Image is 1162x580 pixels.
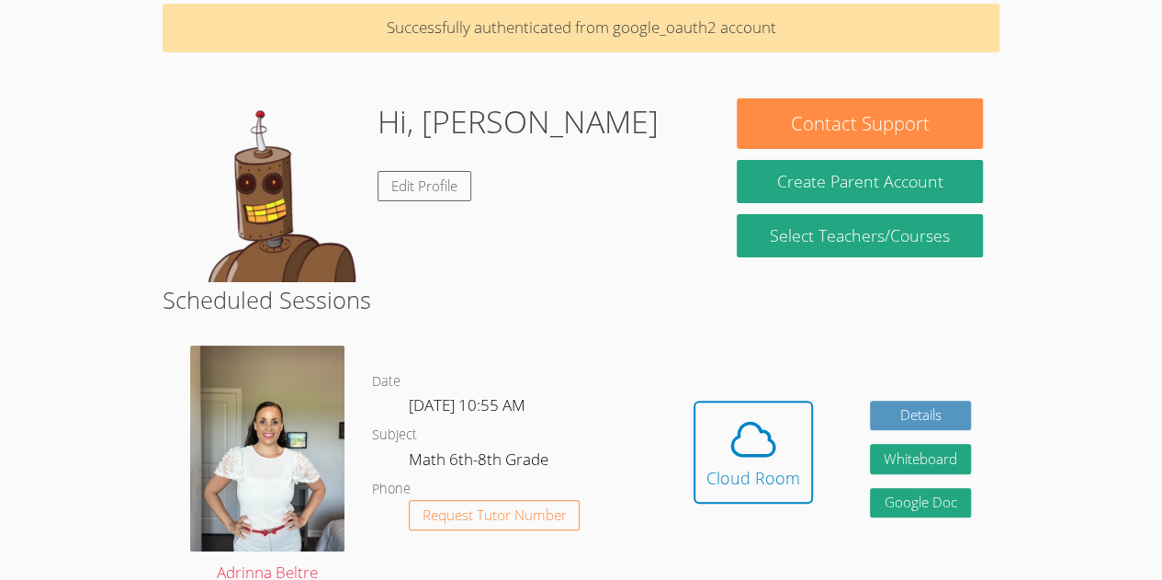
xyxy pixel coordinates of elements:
h1: Hi, [PERSON_NAME] [378,98,659,145]
dt: Subject [372,424,417,447]
button: Create Parent Account [737,160,982,203]
span: [DATE] 10:55 AM [409,394,525,415]
a: Edit Profile [378,171,471,201]
div: Cloud Room [706,465,800,491]
p: Successfully authenticated from google_oauth2 account [163,4,999,52]
img: IMG_9685.jpeg [190,346,344,552]
dt: Phone [372,478,411,501]
dt: Date [372,370,400,393]
a: Select Teachers/Courses [737,214,982,257]
span: Request Tutor Number [423,508,567,522]
dd: Math 6th-8th Grade [409,447,552,478]
button: Request Tutor Number [409,500,581,530]
h2: Scheduled Sessions [163,282,999,317]
img: default.png [179,98,363,282]
button: Cloud Room [694,401,813,504]
button: Contact Support [737,98,982,149]
a: Details [870,401,971,431]
a: Google Doc [870,488,971,518]
button: Whiteboard [870,444,971,474]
